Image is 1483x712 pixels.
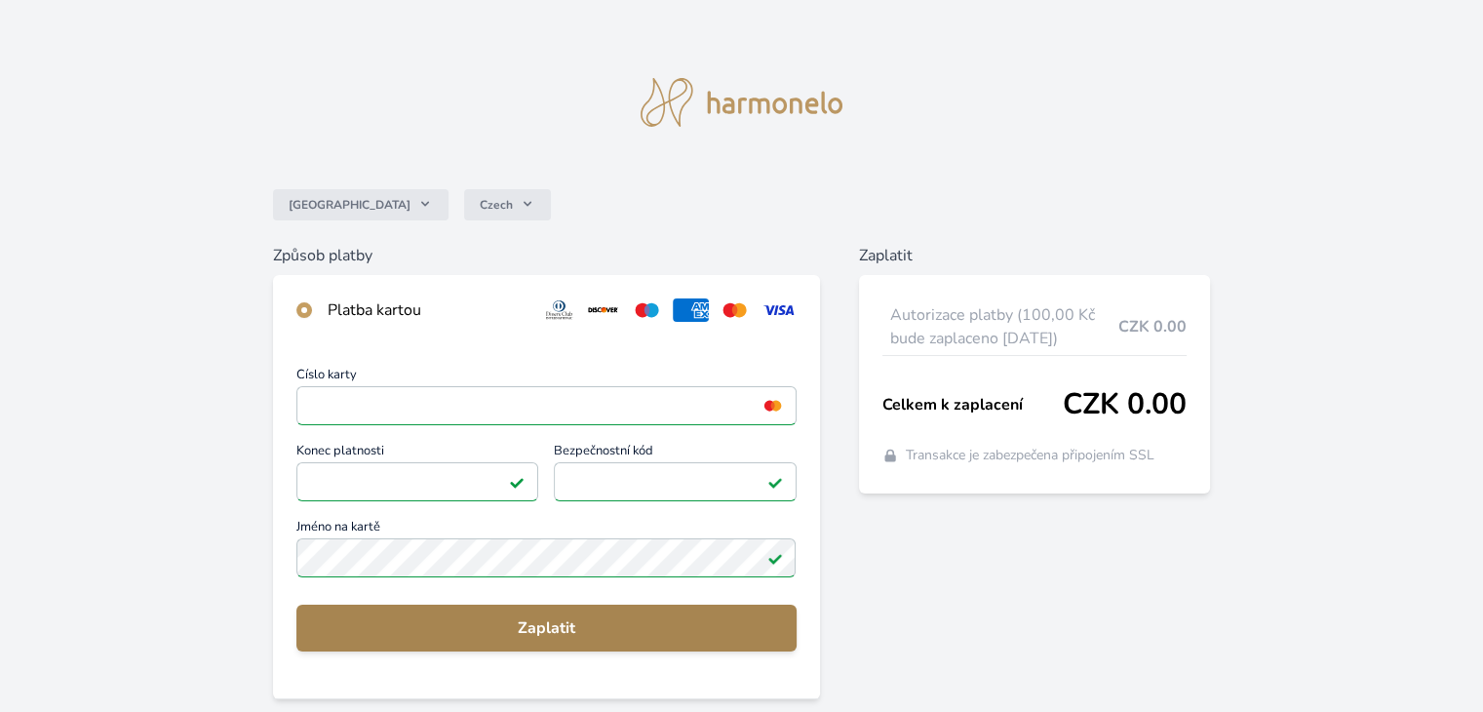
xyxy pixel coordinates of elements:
span: Číslo karty [296,369,796,386]
iframe: Iframe pro datum vypršení platnosti [305,468,529,495]
div: Platba kartou [328,298,526,322]
span: Celkem k zaplacení [882,393,1063,416]
img: Platné pole [767,474,783,490]
input: Jméno na kartěPlatné pole [296,538,796,577]
span: Konec platnosti [296,445,538,462]
span: Czech [480,197,513,213]
button: [GEOGRAPHIC_DATA] [273,189,449,220]
img: discover.svg [585,298,621,322]
span: Jméno na kartě [296,521,796,538]
img: maestro.svg [629,298,665,322]
iframe: Iframe pro bezpečnostní kód [563,468,787,495]
span: Zaplatit [312,616,780,640]
button: Czech [464,189,551,220]
span: [GEOGRAPHIC_DATA] [289,197,410,213]
h6: Zaplatit [859,244,1210,267]
span: Transakce je zabezpečena připojením SSL [906,446,1154,465]
h6: Způsob platby [273,244,819,267]
span: CZK 0.00 [1063,387,1187,422]
span: CZK 0.00 [1118,315,1187,338]
button: Zaplatit [296,605,796,652]
img: Platné pole [767,550,783,566]
span: Autorizace platby (100,00 Kč bude zaplaceno [DATE]) [890,303,1118,350]
iframe: Iframe pro číslo karty [305,392,787,419]
img: mc [760,397,786,415]
span: Bezpečnostní kód [554,445,796,462]
img: diners.svg [541,298,577,322]
img: Platné pole [509,474,525,490]
img: mc.svg [717,298,753,322]
img: amex.svg [673,298,709,322]
img: logo.svg [641,78,843,127]
img: visa.svg [761,298,797,322]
